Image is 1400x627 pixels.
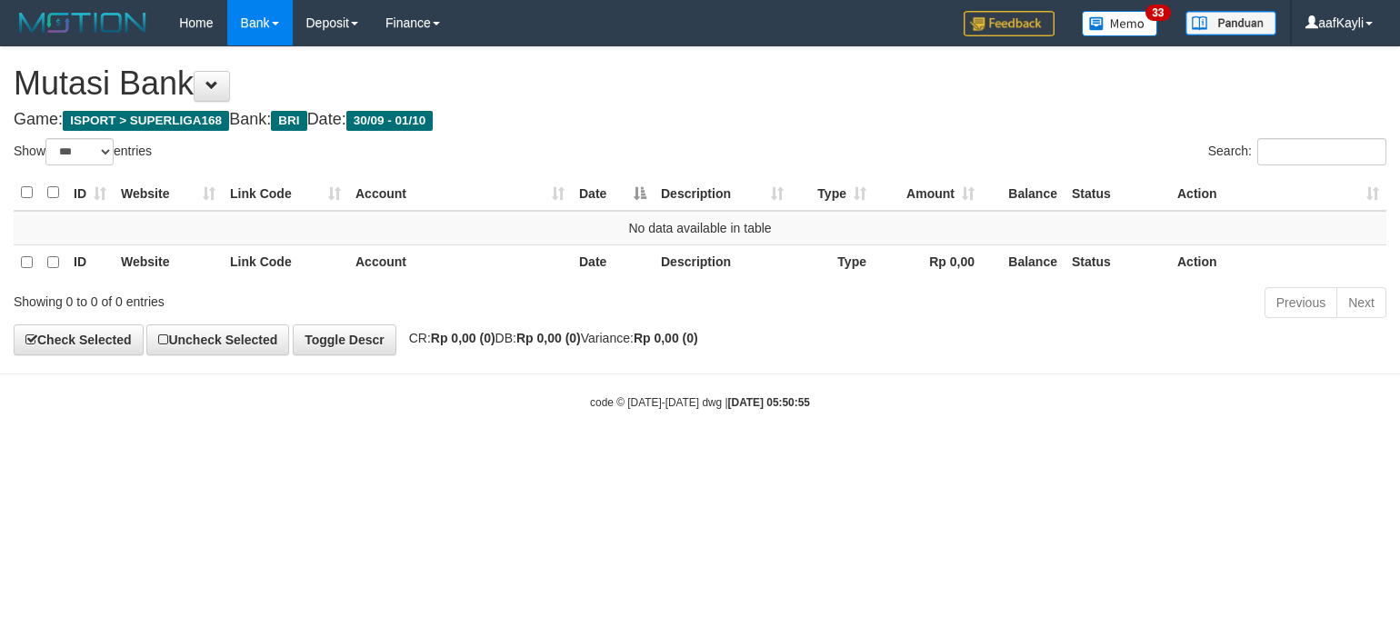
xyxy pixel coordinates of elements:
[293,324,396,355] a: Toggle Descr
[348,175,572,211] th: Account: activate to sort column ascending
[66,175,114,211] th: ID: activate to sort column ascending
[14,211,1386,245] td: No data available in table
[590,396,810,409] small: code © [DATE]-[DATE] dwg |
[223,175,348,211] th: Link Code: activate to sort column ascending
[14,65,1386,102] h1: Mutasi Bank
[982,175,1065,211] th: Balance
[1065,175,1170,211] th: Status
[114,175,223,211] th: Website: activate to sort column ascending
[572,175,654,211] th: Date: activate to sort column descending
[223,244,348,280] th: Link Code
[654,175,791,211] th: Description: activate to sort column ascending
[1065,244,1170,280] th: Status
[791,244,874,280] th: Type
[982,244,1065,280] th: Balance
[63,111,229,131] span: ISPORT > SUPERLIGA168
[1170,244,1386,280] th: Action
[14,285,570,311] div: Showing 0 to 0 of 0 entries
[1208,138,1386,165] label: Search:
[146,324,289,355] a: Uncheck Selected
[45,138,114,165] select: Showentries
[431,331,495,345] strong: Rp 0,00 (0)
[1265,287,1337,318] a: Previous
[14,138,152,165] label: Show entries
[572,244,654,280] th: Date
[516,331,581,345] strong: Rp 0,00 (0)
[634,331,698,345] strong: Rp 0,00 (0)
[14,324,144,355] a: Check Selected
[874,175,982,211] th: Amount: activate to sort column ascending
[874,244,982,280] th: Rp 0,00
[66,244,114,280] th: ID
[728,396,810,409] strong: [DATE] 05:50:55
[1145,5,1170,21] span: 33
[1170,175,1386,211] th: Action: activate to sort column ascending
[271,111,306,131] span: BRI
[14,111,1386,129] h4: Game: Bank: Date:
[1082,11,1158,36] img: Button%20Memo.svg
[1336,287,1386,318] a: Next
[1257,138,1386,165] input: Search:
[346,111,434,131] span: 30/09 - 01/10
[348,244,572,280] th: Account
[1185,11,1276,35] img: panduan.png
[114,244,223,280] th: Website
[791,175,874,211] th: Type: activate to sort column ascending
[14,9,152,36] img: MOTION_logo.png
[964,11,1055,36] img: Feedback.jpg
[654,244,791,280] th: Description
[400,331,698,345] span: CR: DB: Variance:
